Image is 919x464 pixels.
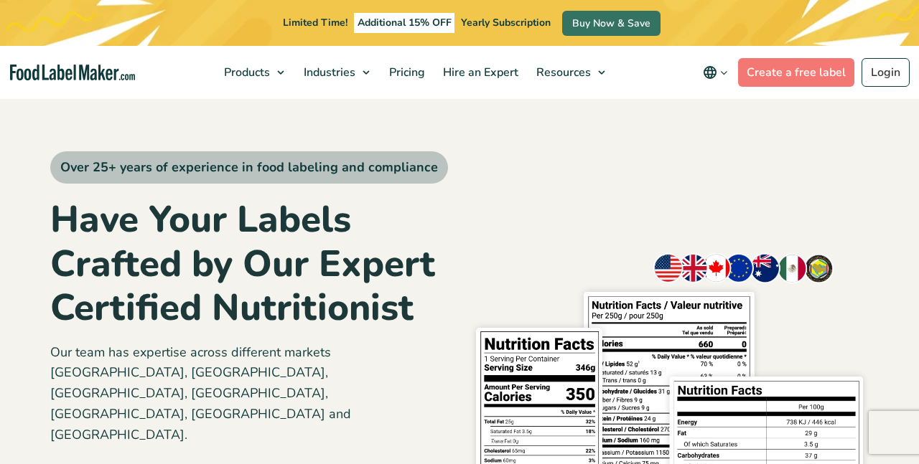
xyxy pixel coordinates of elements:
[354,13,455,33] span: Additional 15% OFF
[434,46,524,99] a: Hire an Expert
[532,65,592,80] span: Resources
[50,342,449,445] p: Our team has expertise across different markets [GEOGRAPHIC_DATA], [GEOGRAPHIC_DATA], [GEOGRAPHIC...
[562,11,661,36] a: Buy Now & Save
[50,151,448,184] span: Over 25+ years of experience in food labeling and compliance
[439,65,520,80] span: Hire an Expert
[381,46,431,99] a: Pricing
[385,65,426,80] span: Pricing
[220,65,271,80] span: Products
[50,198,449,330] h1: Have Your Labels Crafted by Our Expert Certified Nutritionist
[528,46,612,99] a: Resources
[738,58,854,87] a: Create a free label
[862,58,910,87] a: Login
[461,16,551,29] span: Yearly Subscription
[215,46,291,99] a: Products
[299,65,357,80] span: Industries
[295,46,377,99] a: Industries
[283,16,347,29] span: Limited Time!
